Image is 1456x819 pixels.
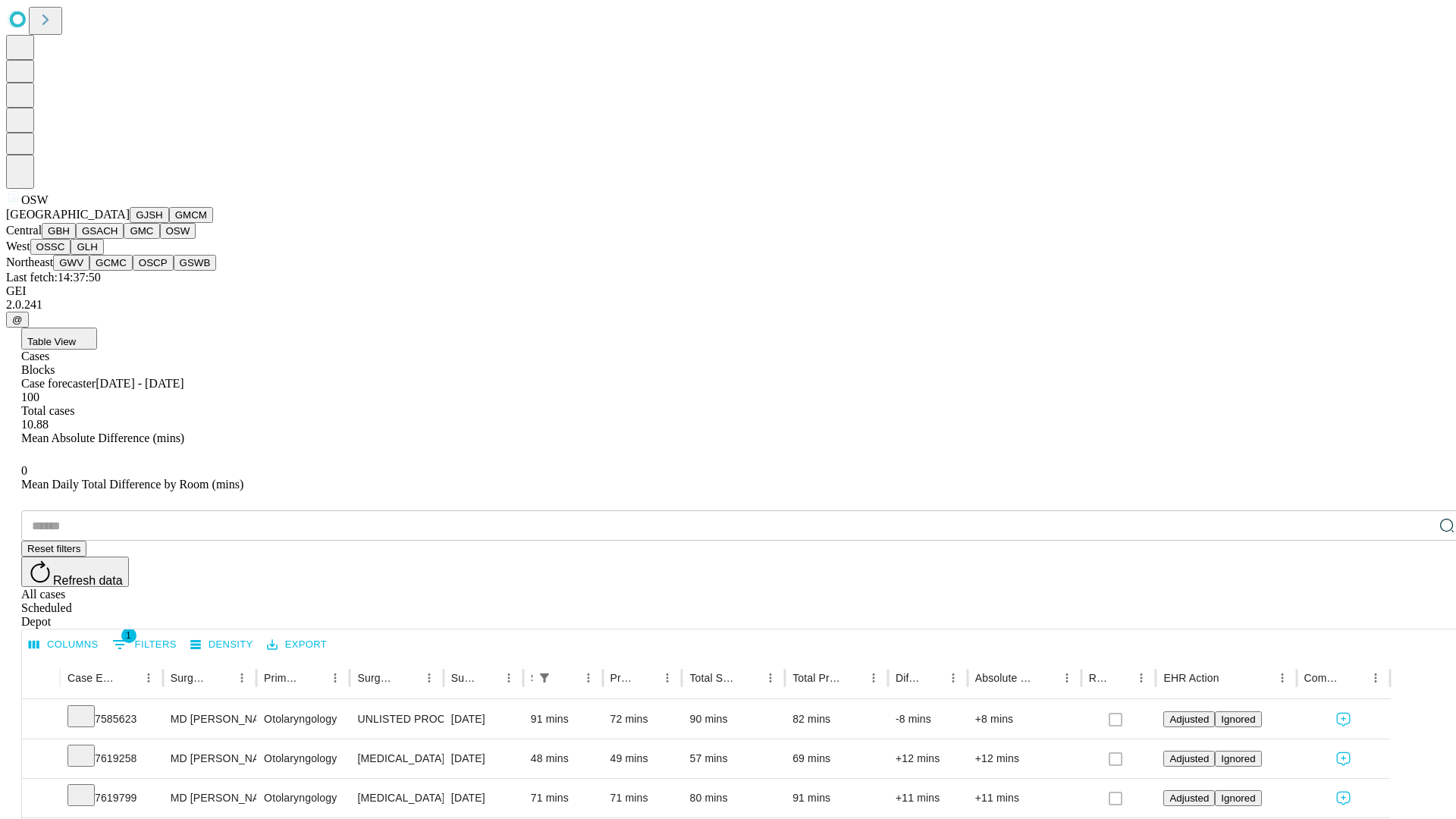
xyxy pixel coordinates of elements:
[1163,672,1219,684] div: EHR Action
[1221,792,1255,804] span: Ignored
[689,672,737,684] div: Total Scheduled Duration
[21,328,97,350] button: Table View
[21,478,243,491] span: Mean Daily Total Difference by Room (mins)
[357,739,435,778] div: [MEDICAL_DATA] UPPER EYELID WITH HERNIATED [MEDICAL_DATA]
[53,255,89,271] button: GWV
[477,667,498,689] button: Sort
[557,667,578,689] button: Sort
[357,779,435,817] div: [MEDICAL_DATA] COMPLETE INCLUDING MAJOR SEPTAL REPAIR
[975,739,1074,778] div: +12 mins
[264,700,342,739] div: Otolaryngology
[6,240,30,253] span: West
[264,779,342,817] div: Otolaryngology
[25,633,102,657] button: Select columns
[21,557,129,587] button: Refresh data
[121,628,136,643] span: 1
[610,700,675,739] div: 72 mins
[174,255,217,271] button: GSWB
[921,667,943,689] button: Sort
[21,464,27,477] span: 0
[792,739,880,778] div: 69 mins
[21,431,184,444] span: Mean Absolute Difference (mins)
[1056,667,1078,689] button: Menu
[21,404,74,417] span: Total cases
[325,667,346,689] button: Menu
[1365,667,1386,689] button: Menu
[1169,753,1209,764] span: Adjusted
[130,207,169,223] button: GJSH
[1272,667,1293,689] button: Menu
[792,672,840,684] div: Total Predicted Duration
[27,336,76,347] span: Table View
[419,667,440,689] button: Menu
[635,667,657,689] button: Sort
[1109,667,1131,689] button: Sort
[124,223,159,239] button: GMC
[531,779,595,817] div: 71 mins
[657,667,678,689] button: Menu
[896,739,960,778] div: +12 mins
[451,739,516,778] div: [DATE]
[975,779,1074,817] div: +11 mins
[27,543,80,554] span: Reset filters
[1215,790,1261,806] button: Ignored
[6,208,130,221] span: [GEOGRAPHIC_DATA]
[739,667,760,689] button: Sort
[30,746,52,773] button: Expand
[67,739,155,778] div: 7619258
[67,700,155,739] div: 7585623
[160,223,196,239] button: OSW
[792,700,880,739] div: 82 mins
[610,672,635,684] div: Predicted In Room Duration
[1215,751,1261,767] button: Ignored
[357,700,435,739] div: UNLISTED PROCEDURE EYELID
[6,312,29,328] button: @
[21,391,39,403] span: 100
[1221,714,1255,725] span: Ignored
[30,707,52,733] button: Expand
[975,700,1074,739] div: +8 mins
[67,672,115,684] div: Case Epic Id
[30,786,52,812] button: Expand
[357,672,395,684] div: Surgery Name
[896,779,960,817] div: +11 mins
[12,314,23,325] span: @
[231,667,253,689] button: Menu
[171,672,209,684] div: Surgeon Name
[264,739,342,778] div: Otolaryngology
[1304,672,1342,684] div: Comments
[117,667,138,689] button: Sort
[264,672,302,684] div: Primary Service
[610,739,675,778] div: 49 mins
[863,667,884,689] button: Menu
[30,239,71,255] button: OSSC
[187,633,257,657] button: Density
[1089,672,1109,684] div: Resolved in EHR
[943,667,964,689] button: Menu
[171,779,249,817] div: MD [PERSON_NAME] [PERSON_NAME]
[67,779,155,817] div: 7619799
[578,667,599,689] button: Menu
[896,672,920,684] div: Difference
[792,779,880,817] div: 91 mins
[1221,753,1255,764] span: Ignored
[397,667,419,689] button: Sort
[21,418,49,431] span: 10.88
[138,667,159,689] button: Menu
[133,255,174,271] button: OSCP
[531,672,532,684] div: Scheduled In Room Duration
[451,672,475,684] div: Surgery Date
[71,239,103,255] button: GLH
[689,779,777,817] div: 80 mins
[760,667,781,689] button: Menu
[1169,714,1209,725] span: Adjusted
[1163,790,1215,806] button: Adjusted
[21,377,96,390] span: Case forecaster
[6,298,1450,312] div: 2.0.241
[1035,667,1056,689] button: Sort
[975,672,1034,684] div: Absolute Difference
[1163,711,1215,727] button: Adjusted
[451,779,516,817] div: [DATE]
[610,779,675,817] div: 71 mins
[6,271,101,284] span: Last fetch: 14:37:50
